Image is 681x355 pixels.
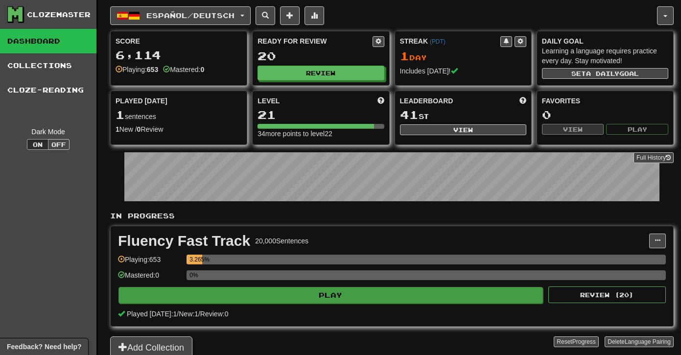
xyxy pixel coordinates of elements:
strong: 0 [137,125,141,133]
button: ResetProgress [554,336,598,347]
strong: 653 [147,66,158,73]
div: 3.265% [189,255,202,264]
div: Day [400,50,526,63]
div: Daily Goal [542,36,668,46]
span: / [198,310,200,318]
span: Leaderboard [400,96,453,106]
div: Clozemaster [27,10,91,20]
span: Open feedback widget [7,342,81,352]
div: Mastered: [163,65,204,74]
div: 0 [542,109,668,121]
span: Played [DATE] [116,96,167,106]
button: Play [118,287,543,304]
button: DeleteLanguage Pairing [605,336,674,347]
div: Score [116,36,242,46]
button: More stats [305,6,324,25]
strong: 1 [116,125,119,133]
div: Learning a language requires practice every day. Stay motivated! [542,46,668,66]
span: 1 [116,108,125,121]
div: 20,000 Sentences [255,236,308,246]
div: Playing: 653 [118,255,182,271]
a: (PDT) [430,38,446,45]
div: st [400,109,526,121]
span: Review: 0 [200,310,229,318]
button: Español/Deutsch [110,6,251,25]
span: This week in points, UTC [519,96,526,106]
div: 34 more points to level 22 [258,129,384,139]
span: 1 [400,49,409,63]
div: Dark Mode [7,127,89,137]
button: Play [606,124,668,135]
div: 21 [258,109,384,121]
span: New: 1 [179,310,198,318]
div: Ready for Review [258,36,372,46]
p: In Progress [110,211,674,221]
div: Favorites [542,96,668,106]
a: Full History [634,152,674,163]
span: Language Pairing [625,338,671,345]
span: Progress [572,338,596,345]
button: Off [48,139,70,150]
div: 6,114 [116,49,242,61]
span: Played [DATE]: 1 [127,310,177,318]
strong: 0 [200,66,204,73]
div: Includes [DATE]! [400,66,526,76]
span: a daily [586,70,619,77]
div: Playing: [116,65,158,74]
div: Fluency Fast Track [118,234,250,248]
span: 41 [400,108,419,121]
div: 20 [258,50,384,62]
span: Español / Deutsch [146,11,235,20]
span: / [177,310,179,318]
button: Seta dailygoal [542,68,668,79]
button: Search sentences [256,6,275,25]
div: sentences [116,109,242,121]
div: Mastered: 0 [118,270,182,286]
button: On [27,139,48,150]
button: View [542,124,604,135]
button: Review (20) [548,286,666,303]
div: New / Review [116,124,242,134]
button: View [400,124,526,135]
button: Add sentence to collection [280,6,300,25]
span: Score more points to level up [377,96,384,106]
div: Streak [400,36,500,46]
span: Level [258,96,280,106]
button: Review [258,66,384,80]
